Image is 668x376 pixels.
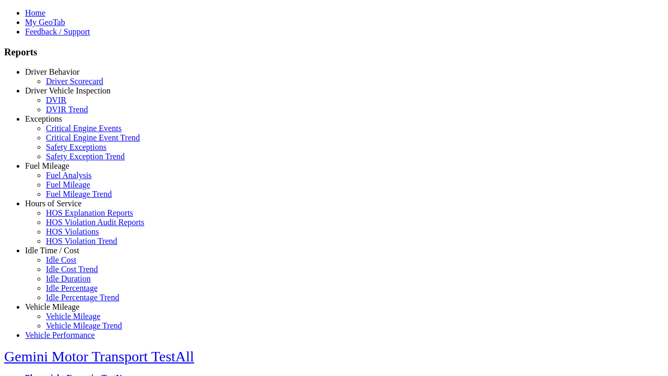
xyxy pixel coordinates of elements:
[46,274,91,283] a: Idle Duration
[46,293,119,302] a: Idle Percentage Trend
[25,331,95,339] a: Vehicle Performance
[25,114,62,123] a: Exceptions
[25,27,90,36] a: Feedback / Support
[46,96,66,104] a: DVIR
[25,246,79,255] a: Idle Time / Cost
[25,161,69,170] a: Fuel Mileage
[46,265,98,274] a: Idle Cost Trend
[25,18,65,27] a: My GeoTab
[46,312,100,321] a: Vehicle Mileage
[46,227,99,236] a: HOS Violations
[46,284,98,292] a: Idle Percentage
[46,180,90,189] a: Fuel Mileage
[25,67,79,76] a: Driver Behavior
[46,105,88,114] a: DVIR Trend
[25,302,79,311] a: Vehicle Mileage
[46,124,122,133] a: Critical Engine Events
[46,77,103,86] a: Driver Scorecard
[46,152,125,161] a: Safety Exception Trend
[46,255,76,264] a: Idle Cost
[46,208,133,217] a: HOS Explanation Reports
[46,190,112,198] a: Fuel Mileage Trend
[25,199,81,208] a: Hours of Service
[46,171,92,180] a: Fuel Analysis
[4,46,664,58] h3: Reports
[25,8,45,17] a: Home
[46,321,122,330] a: Vehicle Mileage Trend
[46,237,117,245] a: HOS Violation Trend
[46,218,145,227] a: HOS Violation Audit Reports
[46,143,106,151] a: Safety Exceptions
[25,86,111,95] a: Driver Vehicle Inspection
[46,133,140,142] a: Critical Engine Event Trend
[4,348,194,365] a: Gemini Motor Transport TestAll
